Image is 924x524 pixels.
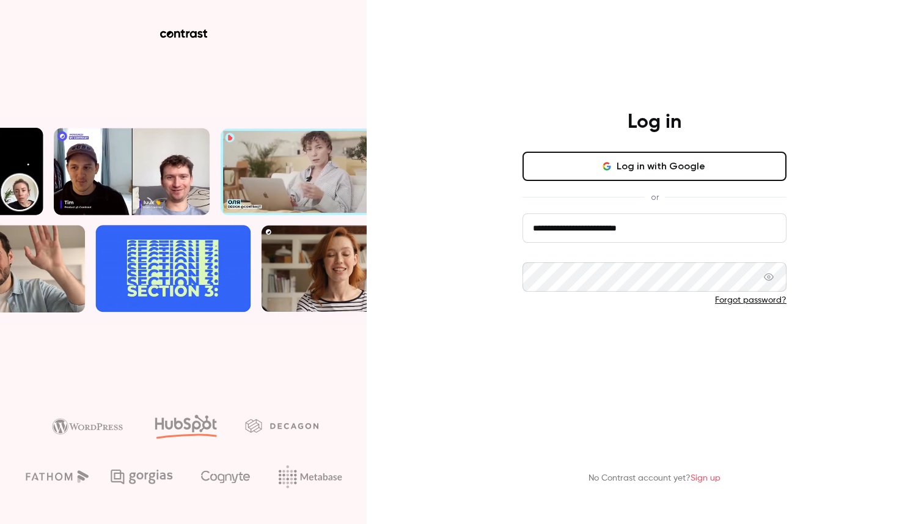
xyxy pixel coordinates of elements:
[588,472,721,485] p: No Contrast account yet?
[522,326,787,355] button: Log in
[522,152,787,181] button: Log in with Google
[645,191,665,204] span: or
[691,474,721,482] a: Sign up
[628,110,681,135] h4: Log in
[715,296,787,304] a: Forgot password?
[245,419,318,432] img: decagon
